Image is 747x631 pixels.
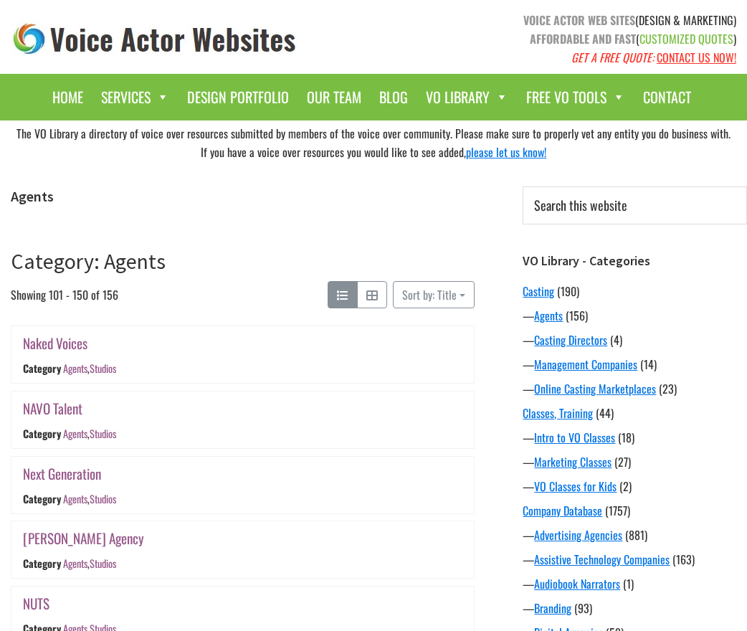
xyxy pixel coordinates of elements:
div: Category [23,426,61,441]
img: voice_actor_websites_logo [11,20,299,58]
div: , [63,491,116,506]
a: CONTACT US NOW! [657,49,736,66]
button: Sort by: Title [393,281,475,308]
em: GET A FREE QUOTE: [571,49,654,66]
a: Management Companies [534,356,637,373]
a: Studios [90,361,116,376]
a: Contact [636,81,698,113]
div: — [523,331,747,348]
a: [PERSON_NAME] Agency [23,528,144,549]
a: Agents [63,361,87,376]
a: Agents [63,556,87,571]
span: (1757) [605,502,630,519]
div: , [63,361,116,376]
span: Showing 101 - 150 of 156 [11,281,118,308]
a: NUTS [23,593,49,614]
h1: Agents [11,188,475,205]
a: Studios [90,556,116,571]
a: Next Generation [23,463,101,484]
span: (4) [610,331,622,348]
span: (156) [566,307,588,324]
a: Assistive Technology Companies [534,551,670,568]
a: Naked Voices [23,333,87,354]
div: — [523,307,747,324]
span: (163) [672,551,695,568]
span: CUSTOMIZED QUOTES [639,30,733,47]
a: Classes, Training [523,404,593,422]
span: (2) [619,478,632,495]
div: Category [23,556,61,571]
a: Casting [523,283,554,300]
a: Marketing Classes [534,453,612,470]
div: — [523,380,747,397]
a: Intro to VO Classes [534,429,615,446]
a: Agents [63,491,87,506]
a: Casting Directors [534,331,607,348]
div: , [63,556,116,571]
div: — [523,575,747,592]
h3: VO Library - Categories [523,253,747,269]
a: Branding [534,599,571,617]
a: VO Library [419,81,515,113]
div: Category [23,491,61,506]
a: Agents [63,426,87,441]
a: Audiobook Narrators [534,575,620,592]
div: — [523,551,747,568]
span: (14) [640,356,657,373]
div: — [523,429,747,446]
a: Blog [372,81,415,113]
div: — [523,453,747,470]
a: Design Portfolio [180,81,296,113]
span: (1) [623,575,634,592]
a: Our Team [300,81,368,113]
span: (881) [625,526,647,544]
div: — [523,599,747,617]
div: — [523,356,747,373]
a: Agents [534,307,563,324]
div: , [63,426,116,441]
span: (44) [596,404,614,422]
a: Free VO Tools [519,81,632,113]
a: Studios [90,426,116,441]
span: (93) [574,599,592,617]
a: Company Database [523,502,602,519]
span: (190) [557,283,579,300]
a: NAVO Talent [23,398,82,419]
div: — [523,478,747,495]
a: Online Casting Marketplaces [534,380,656,397]
div: — [523,526,747,544]
span: (27) [614,453,631,470]
strong: AFFORDABLE AND FAST [530,30,636,47]
a: Home [45,81,90,113]
a: please let us know! [466,143,546,161]
a: Category: Agents [11,247,166,275]
input: Search this website [523,186,747,224]
a: Studios [90,491,116,506]
p: (DESIGN & MARKETING) ( ) [384,11,736,67]
div: Category [23,361,61,376]
span: (23) [659,380,677,397]
span: (18) [618,429,634,446]
strong: VOICE ACTOR WEB SITES [523,11,635,29]
a: Services [94,81,176,113]
a: VO Classes for Kids [534,478,617,495]
a: Advertising Agencies [534,526,622,544]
